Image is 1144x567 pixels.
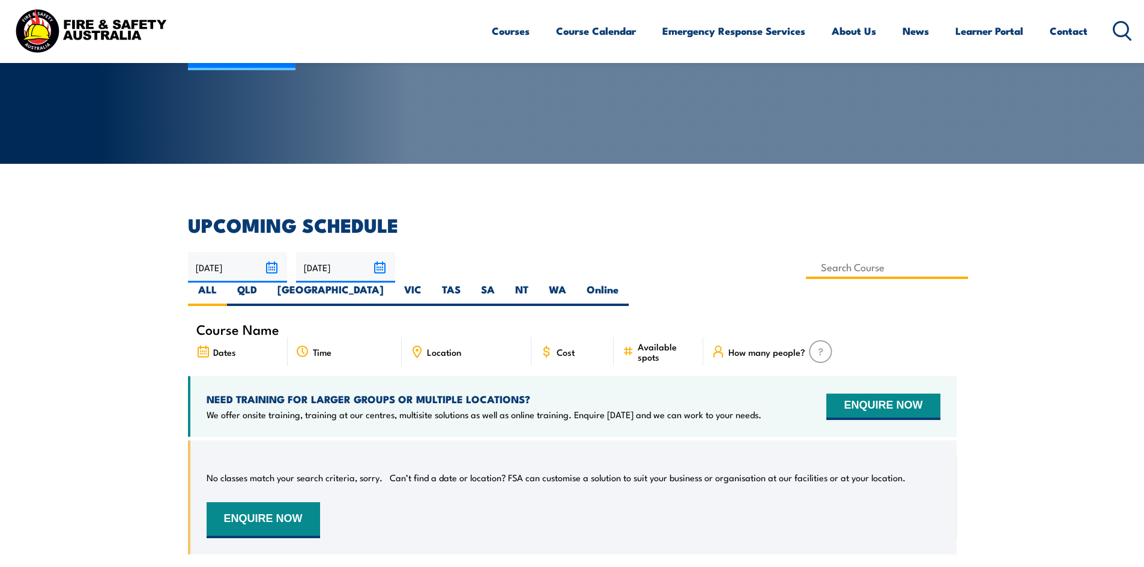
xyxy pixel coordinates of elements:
[394,283,432,306] label: VIC
[313,347,331,357] span: Time
[196,324,279,334] span: Course Name
[207,502,320,538] button: ENQUIRE NOW
[213,347,236,357] span: Dates
[638,341,695,362] span: Available spots
[267,283,394,306] label: [GEOGRAPHIC_DATA]
[296,252,395,283] input: To date
[427,347,461,357] span: Location
[1050,15,1088,47] a: Contact
[207,409,761,421] p: We offer onsite training, training at our centres, multisite solutions as well as online training...
[492,15,530,47] a: Courses
[556,15,636,47] a: Course Calendar
[432,283,471,306] label: TAS
[207,392,761,406] h4: NEED TRAINING FOR LARGER GROUPS OR MULTIPLE LOCATIONS?
[505,283,539,306] label: NT
[557,347,575,357] span: Cost
[188,216,957,233] h2: UPCOMING SCHEDULE
[662,15,805,47] a: Emergency Response Services
[955,15,1023,47] a: Learner Portal
[903,15,929,47] a: News
[188,283,227,306] label: ALL
[577,283,629,306] label: Online
[728,347,805,357] span: How many people?
[806,256,969,279] input: Search Course
[188,252,287,283] input: From date
[207,472,383,484] p: No classes match your search criteria, sorry.
[539,283,577,306] label: WA
[826,394,940,420] button: ENQUIRE NOW
[471,283,505,306] label: SA
[832,15,876,47] a: About Us
[227,283,267,306] label: QLD
[390,472,906,484] p: Can’t find a date or location? FSA can customise a solution to suit your business or organisation...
